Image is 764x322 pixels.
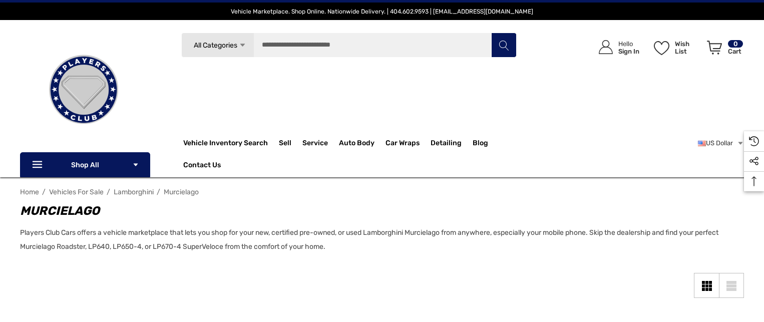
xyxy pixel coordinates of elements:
a: Lamborghini [114,188,154,196]
span: Vehicle Marketplace. Shop Online. Nationwide Delivery. | 404.602.9593 | [EMAIL_ADDRESS][DOMAIN_NAME] [231,8,533,15]
span: Service [302,139,328,150]
a: Grid View [694,273,719,298]
h1: Murcielago [20,202,734,220]
a: All Categories Icon Arrow Down Icon Arrow Up [181,33,254,58]
svg: Icon Line [31,159,46,171]
p: Wish List [675,40,701,55]
a: Blog [473,139,488,150]
a: Home [20,188,39,196]
p: Players Club Cars offers a vehicle marketplace that lets you shop for your new, certified pre-own... [20,226,734,254]
a: USD [698,133,744,153]
a: Cart with 0 items [702,30,744,69]
svg: Wish List [654,41,669,55]
span: Car Wraps [386,139,420,150]
p: Shop All [20,152,150,177]
p: 0 [728,40,743,48]
span: Detailing [431,139,462,150]
span: All Categories [194,41,237,50]
span: Sell [279,139,291,150]
svg: Icon User Account [599,40,613,54]
p: Sign In [618,48,639,55]
span: Auto Body [339,139,374,150]
a: Vehicle Inventory Search [183,139,268,150]
svg: Social Media [749,156,759,166]
p: Hello [618,40,639,48]
a: Detailing [431,133,473,153]
nav: Breadcrumb [20,183,744,201]
p: Cart [728,48,743,55]
a: Contact Us [183,161,221,172]
svg: Icon Arrow Down [132,161,139,168]
svg: Icon Arrow Down [239,42,246,49]
svg: Top [744,176,764,186]
a: Wish List Wish List [649,30,702,65]
svg: Recently Viewed [749,136,759,146]
a: List View [719,273,744,298]
a: Service [302,133,339,153]
a: Auto Body [339,133,386,153]
button: Search [491,33,516,58]
a: Sign in [587,30,644,65]
a: Sell [279,133,302,153]
a: Vehicles For Sale [49,188,104,196]
a: Car Wraps [386,133,431,153]
svg: Review Your Cart [707,41,722,55]
a: Murcielago [164,188,199,196]
img: Players Club | Cars For Sale [34,40,134,140]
